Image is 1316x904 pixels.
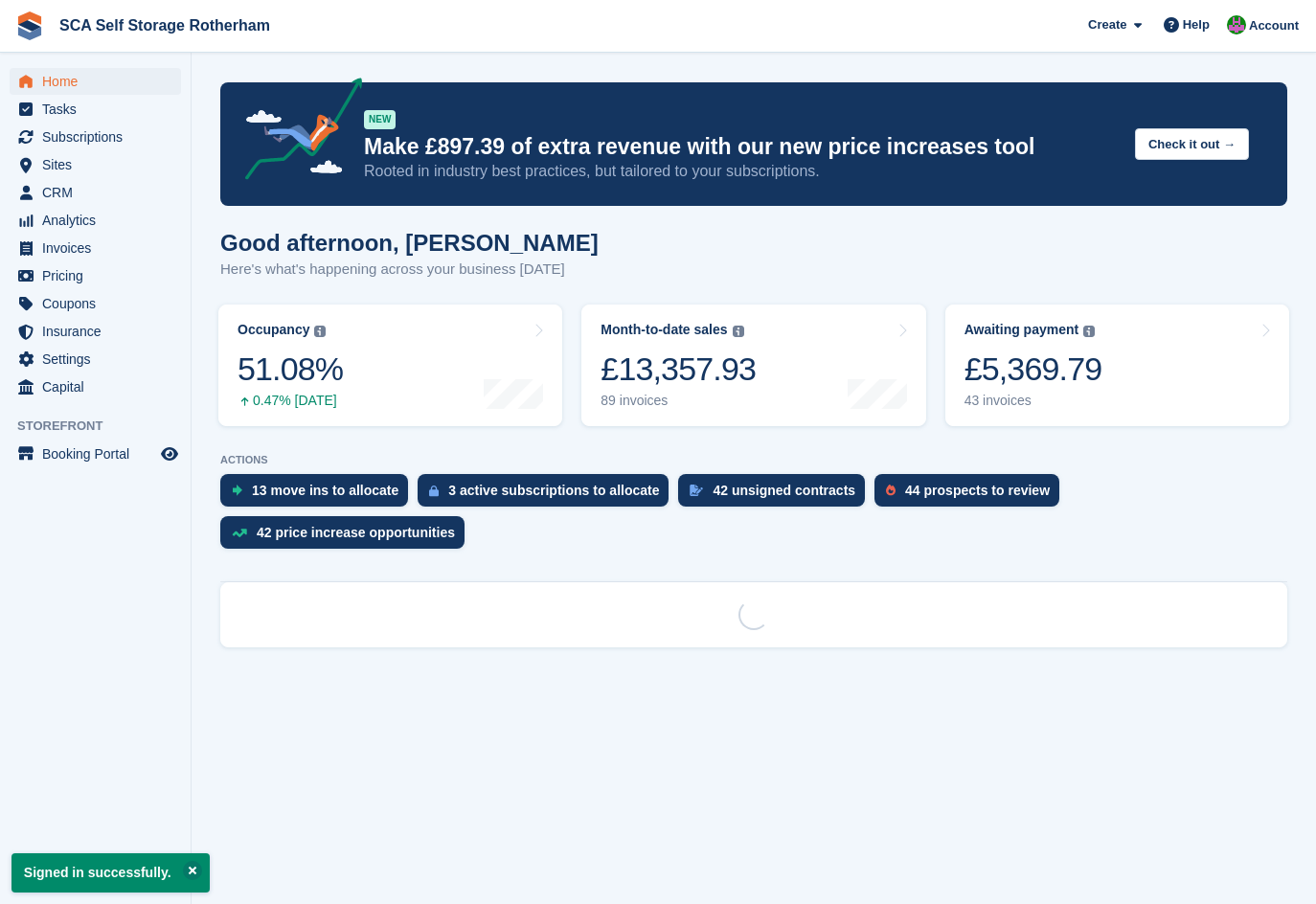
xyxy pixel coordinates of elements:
[42,346,157,373] span: Settings
[364,133,1120,161] p: Make £897.39 of extra revenue with our new price increases tool
[10,207,181,234] a: menu
[42,318,157,345] span: Insurance
[581,305,925,426] a: Month-to-date sales £13,357.93 89 invoices
[238,393,343,409] div: 0.47% [DATE]
[218,305,562,426] a: Occupancy 51.08% 0.47% [DATE]
[42,179,157,206] span: CRM
[42,235,157,261] span: Invoices
[964,350,1102,389] div: £5,369.79
[905,483,1050,498] div: 44 prospects to review
[1183,15,1210,34] span: Help
[886,485,896,496] img: prospect-51fa495bee0391a8d652442698ab0144808aea92771e9ea1ae160a38d050c398.svg
[1088,15,1126,34] span: Create
[10,151,181,178] a: menu
[601,350,756,389] div: £13,357.93
[17,417,191,436] span: Storefront
[232,529,247,537] img: price_increase_opportunities-93ffe204e8149a01c8c9dc8f82e8f89637d9d84a8eef4429ea346261dce0b2c0.svg
[15,11,44,40] img: stora-icon-8386f47178a22dfd0bd8f6a31ec36ba5ce8667c1dd55bd0f319d3a0aa187defe.svg
[11,853,210,893] p: Signed in successfully.
[10,96,181,123] a: menu
[10,235,181,261] a: menu
[690,485,703,496] img: contract_signature_icon-13c848040528278c33f63329250d36e43548de30e8caae1d1a13099fd9432cc5.svg
[733,326,744,337] img: icon-info-grey-7440780725fd019a000dd9b08b2336e03edf1995a4989e88bcd33f0948082b44.svg
[10,318,181,345] a: menu
[220,516,474,558] a: 42 price increase opportunities
[42,151,157,178] span: Sites
[964,393,1102,409] div: 43 invoices
[42,441,157,467] span: Booking Portal
[229,78,363,187] img: price-adjustments-announcement-icon-8257ccfd72463d97f412b2fc003d46551f7dbcb40ab6d574587a9cd5c0d94...
[1083,326,1095,337] img: icon-info-grey-7440780725fd019a000dd9b08b2336e03edf1995a4989e88bcd33f0948082b44.svg
[448,483,659,498] div: 3 active subscriptions to allocate
[10,68,181,95] a: menu
[874,474,1069,516] a: 44 prospects to review
[42,373,157,400] span: Capital
[238,350,343,389] div: 51.08%
[364,161,1120,182] p: Rooted in industry best practices, but tailored to your subscriptions.
[52,10,278,41] a: SCA Self Storage Rotherham
[964,322,1079,338] div: Awaiting payment
[232,485,242,496] img: move_ins_to_allocate_icon-fdf77a2bb77ea45bf5b3d319d69a93e2d87916cf1d5bf7949dd705db3b84f3ca.svg
[601,393,756,409] div: 89 invoices
[10,441,181,467] a: menu
[418,474,678,516] a: 3 active subscriptions to allocate
[42,290,157,317] span: Coupons
[238,322,309,338] div: Occupancy
[314,326,326,337] img: icon-info-grey-7440780725fd019a000dd9b08b2336e03edf1995a4989e88bcd33f0948082b44.svg
[1249,16,1299,35] span: Account
[364,110,396,129] div: NEW
[42,68,157,95] span: Home
[678,474,874,516] a: 42 unsigned contracts
[220,259,599,281] p: Here's what's happening across your business [DATE]
[257,525,455,540] div: 42 price increase opportunities
[10,179,181,206] a: menu
[10,290,181,317] a: menu
[42,96,157,123] span: Tasks
[42,124,157,150] span: Subscriptions
[10,346,181,373] a: menu
[42,207,157,234] span: Analytics
[10,373,181,400] a: menu
[252,483,398,498] div: 13 move ins to allocate
[158,442,181,465] a: Preview store
[220,474,418,516] a: 13 move ins to allocate
[1227,15,1246,34] img: Sarah Race
[220,454,1287,466] p: ACTIONS
[429,485,439,497] img: active_subscription_to_allocate_icon-d502201f5373d7db506a760aba3b589e785aa758c864c3986d89f69b8ff3...
[1135,128,1249,160] button: Check it out →
[220,230,599,256] h1: Good afternoon, [PERSON_NAME]
[42,262,157,289] span: Pricing
[10,124,181,150] a: menu
[10,262,181,289] a: menu
[601,322,727,338] div: Month-to-date sales
[713,483,855,498] div: 42 unsigned contracts
[945,305,1289,426] a: Awaiting payment £5,369.79 43 invoices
